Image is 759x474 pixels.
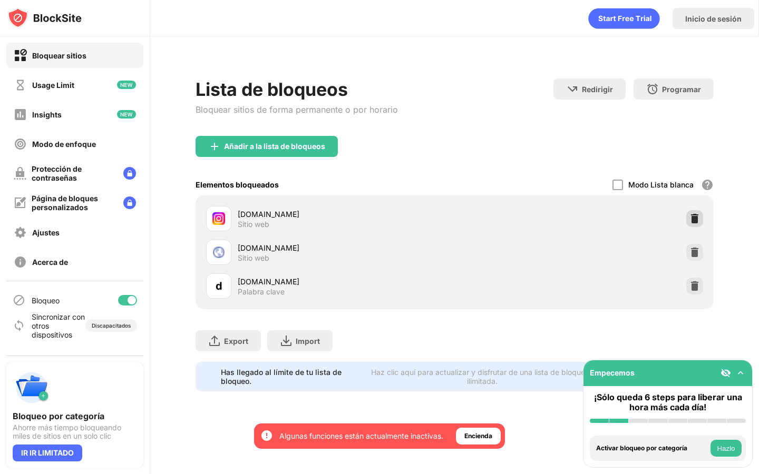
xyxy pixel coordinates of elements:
div: Acerca de [32,258,68,266]
div: Bloqueo [32,296,60,305]
img: password-protection-off.svg [14,167,26,180]
div: Activar bloqueo por categoría [596,445,708,452]
div: Haz clic aquí para actualizar y disfrutar de una lista de bloqueos ilimitada. [366,368,597,386]
div: Empecemos [590,368,635,377]
div: Ahorre más tiempo bloqueando miles de sitios en un solo clic [13,423,137,440]
img: focus-off.svg [14,137,27,151]
div: [DOMAIN_NAME] [238,209,454,220]
div: Sitio web [238,253,269,263]
div: Inicio de sesión [685,14,742,23]
div: Modo de enfoque [32,140,96,149]
div: Palabra clave [238,287,285,297]
img: settings-off.svg [14,226,27,239]
img: blocking-icon.svg [13,294,25,307]
img: new-icon.svg [117,81,136,89]
img: sync-icon.svg [13,319,25,332]
div: animation [588,8,660,29]
img: favicons [212,212,225,225]
div: Algunas funciones están actualmente inactivas. [279,431,443,441]
div: Bloquear sitios de forma permanente o por horario [196,104,398,115]
div: Import [296,337,320,345]
div: Export [224,337,248,345]
div: Programar [662,85,701,94]
div: Lista de bloqueos [196,78,398,100]
div: Insights [32,110,62,119]
div: IR IR LIMITADO [13,445,82,461]
img: new-icon.svg [117,110,136,118]
img: omni-setup-toggle.svg [735,368,746,378]
img: lock-menu.svg [123,167,136,180]
img: logo-blocksite.svg [7,7,82,28]
img: insights-off.svg [14,108,27,121]
div: Usage Limit [32,81,74,90]
div: Ajustes [32,228,60,237]
img: favicons [212,246,225,259]
img: eye-not-visible.svg [721,368,731,378]
div: Bloqueo por categoría [13,411,137,421]
img: lock-menu.svg [123,196,136,209]
div: [DOMAIN_NAME] [238,242,454,253]
div: Añadir a la lista de bloqueos [224,142,325,151]
img: time-usage-off.svg [14,78,27,92]
div: Protección de contraseñas [32,164,115,182]
img: about-off.svg [14,255,27,269]
div: d [216,278,222,294]
div: Elementos bloqueados [196,180,279,189]
div: Página de bloques personalizados [32,194,115,212]
div: Encienda [464,431,492,441]
img: error-circle-white.svg [260,429,273,442]
img: block-on.svg [14,49,27,62]
div: Modo Lista blanca [628,180,694,189]
div: ¡Sólo queda 6 steps para liberar una hora más cada día! [590,392,746,412]
div: Bloquear sitios [32,51,86,60]
button: Hazlo [711,440,742,457]
div: Discapacitados [92,322,131,329]
img: push-categories.svg [13,369,51,407]
div: [DOMAIN_NAME] [238,276,454,287]
div: Redirigir [582,85,613,94]
div: Sincronizar con otros dispositivos [32,312,85,339]
div: Sitio web [238,220,269,229]
img: customize-block-page-off.svg [14,196,26,209]
div: Has llegado al límite de tu lista de bloqueo. [221,368,360,386]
